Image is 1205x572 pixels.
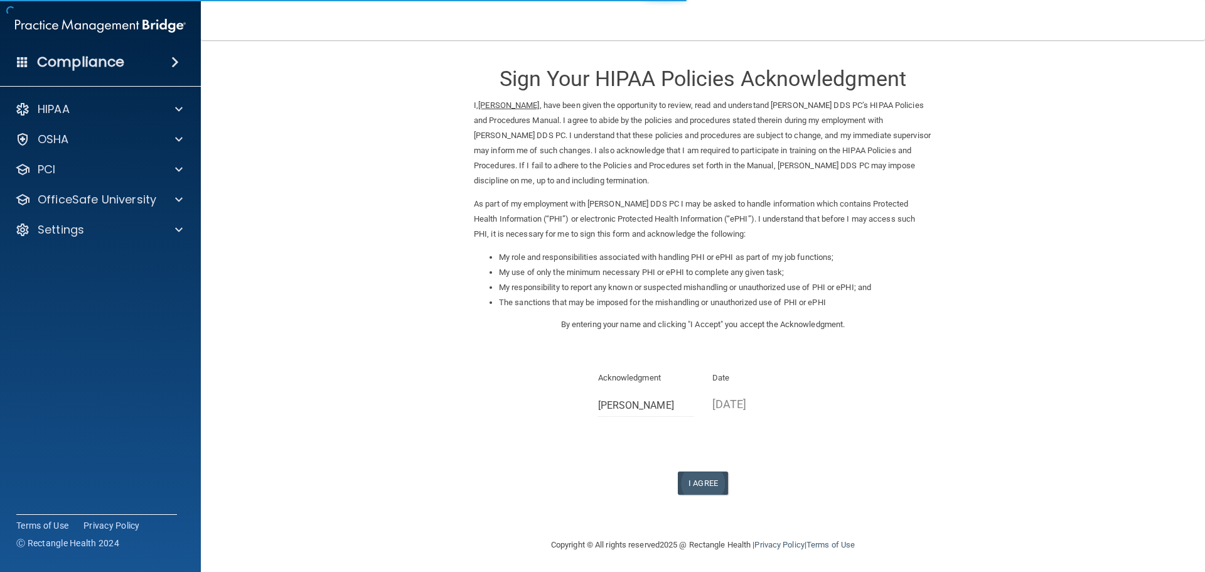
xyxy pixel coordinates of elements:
h4: Compliance [37,53,124,71]
span: Ⓒ Rectangle Health 2024 [16,537,119,549]
p: As part of my employment with [PERSON_NAME] DDS PC I may be asked to handle information which con... [474,197,932,242]
p: [DATE] [712,394,808,414]
a: Terms of Use [806,540,855,549]
li: My role and responsibilities associated with handling PHI or ePHI as part of my job functions; [499,250,932,265]
a: Privacy Policy [83,519,140,532]
li: My responsibility to report any known or suspected mishandling or unauthorized use of PHI or ePHI... [499,280,932,295]
button: I Agree [678,472,728,495]
p: HIPAA [38,102,70,117]
li: The sanctions that may be imposed for the mishandling or unauthorized use of PHI or ePHI [499,295,932,310]
a: OfficeSafe University [15,192,183,207]
div: Copyright © All rights reserved 2025 @ Rectangle Health | | [474,525,932,565]
img: PMB logo [15,13,186,38]
p: PCI [38,162,55,177]
p: Acknowledgment [598,370,694,386]
h3: Sign Your HIPAA Policies Acknowledgment [474,67,932,90]
p: By entering your name and clicking "I Accept" you accept the Acknowledgment. [474,317,932,332]
p: Settings [38,222,84,237]
ins: [PERSON_NAME] [478,100,539,110]
li: My use of only the minimum necessary PHI or ePHI to complete any given task; [499,265,932,280]
a: Terms of Use [16,519,68,532]
a: OSHA [15,132,183,147]
input: Full Name [598,394,694,417]
p: Date [712,370,808,386]
a: HIPAA [15,102,183,117]
a: PCI [15,162,183,177]
a: Settings [15,222,183,237]
p: OSHA [38,132,69,147]
a: Privacy Policy [754,540,804,549]
p: OfficeSafe University [38,192,156,207]
p: I, , have been given the opportunity to review, read and understand [PERSON_NAME] DDS PC’s HIPAA ... [474,98,932,188]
